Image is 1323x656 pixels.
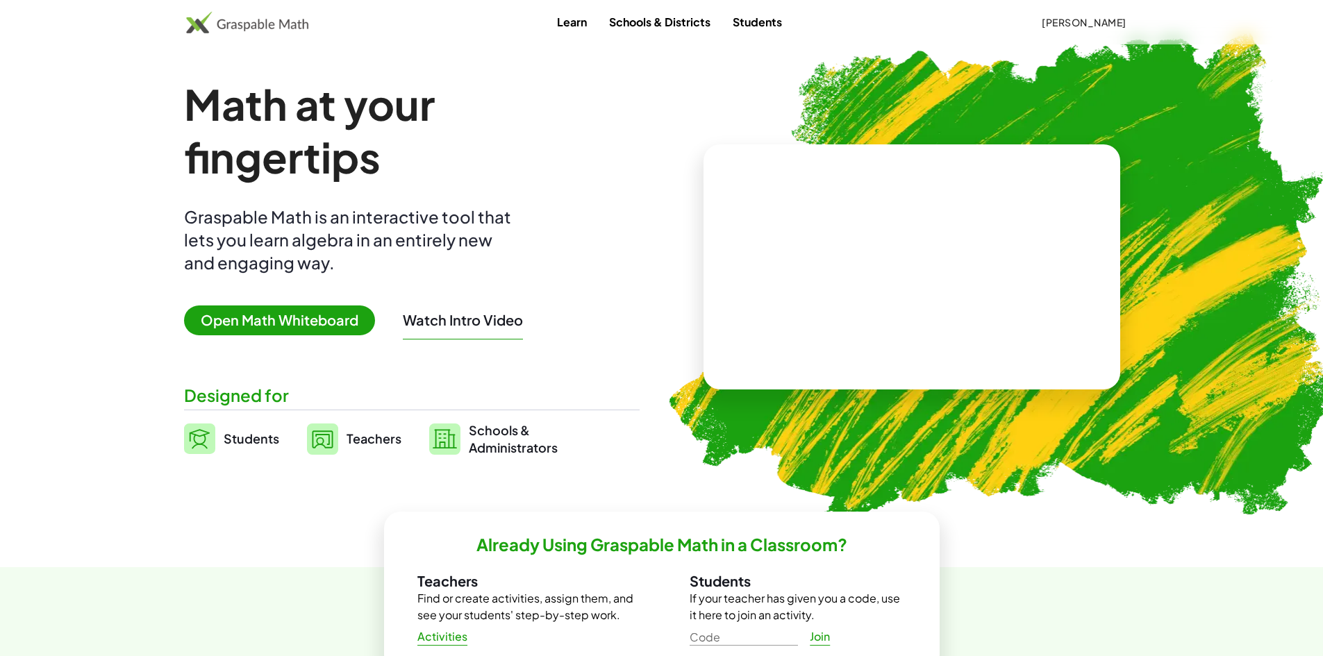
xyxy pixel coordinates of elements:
[810,630,831,644] span: Join
[417,590,634,623] p: Find or create activities, assign them, and see your students' step-by-step work.
[403,311,523,329] button: Watch Intro Video
[476,534,847,555] h2: Already Using Graspable Math in a Classroom?
[1031,10,1138,35] button: [PERSON_NAME]
[184,421,279,456] a: Students
[307,423,338,455] img: svg%3e
[429,423,460,455] img: svg%3e
[184,205,517,274] div: Graspable Math is an interactive tool that lets you learn algebra in an entirely new and engaging...
[184,305,375,335] span: Open Math Whiteboard
[184,314,386,328] a: Open Math Whiteboard
[347,430,401,446] span: Teachers
[798,624,842,649] a: Join
[224,430,279,446] span: Students
[429,421,558,456] a: Schools &Administrators
[546,9,598,35] a: Learn
[307,421,401,456] a: Teachers
[808,215,1016,319] video: What is this? This is dynamic math notation. Dynamic math notation plays a central role in how Gr...
[184,423,215,454] img: svg%3e
[690,572,906,590] h3: Students
[598,9,722,35] a: Schools & Districts
[184,384,640,407] div: Designed for
[184,78,626,183] h1: Math at your fingertips
[417,630,468,644] span: Activities
[406,624,479,649] a: Activities
[690,590,906,623] p: If your teacher has given you a code, use it here to join an activity.
[722,9,793,35] a: Students
[1042,16,1126,28] span: [PERSON_NAME]
[469,421,558,456] span: Schools & Administrators
[417,572,634,590] h3: Teachers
